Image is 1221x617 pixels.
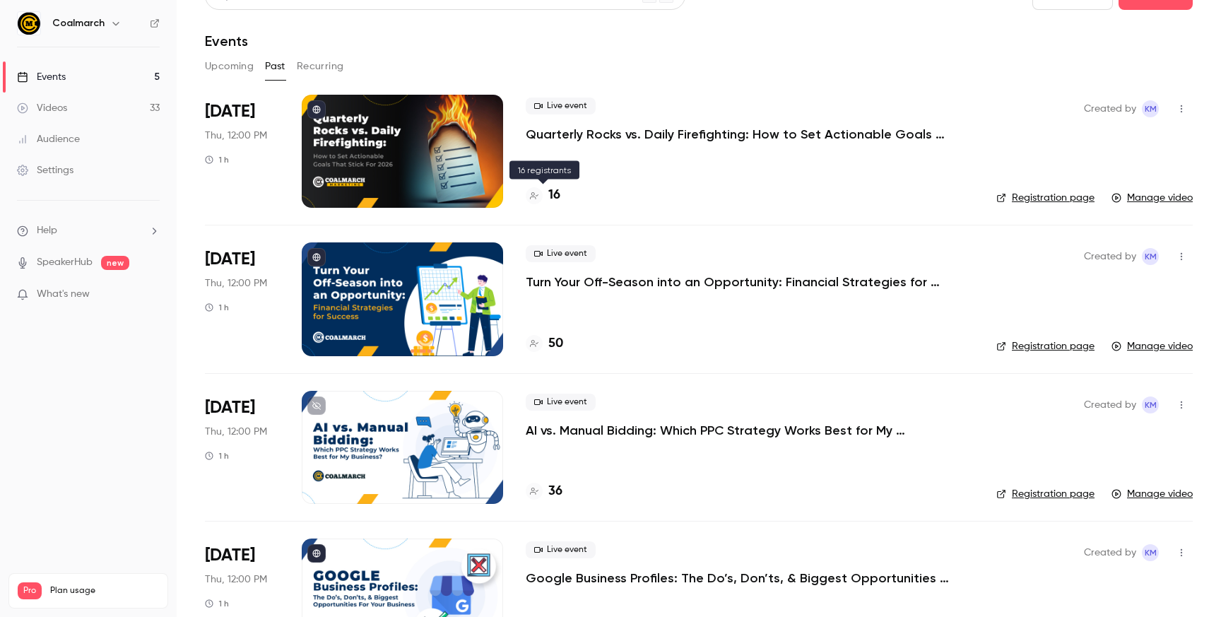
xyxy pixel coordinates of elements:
[1145,544,1157,561] span: KM
[205,276,267,290] span: Thu, 12:00 PM
[143,288,160,301] iframe: Noticeable Trigger
[526,245,596,262] span: Live event
[1142,248,1159,265] span: Katie McCaskill
[37,287,90,302] span: What's new
[297,55,344,78] button: Recurring
[205,100,255,123] span: [DATE]
[17,70,66,84] div: Events
[1142,100,1159,117] span: Katie McCaskill
[526,541,596,558] span: Live event
[1084,396,1136,413] span: Created by
[52,16,105,30] h6: Coalmarch
[205,425,267,439] span: Thu, 12:00 PM
[37,255,93,270] a: SpeakerHub
[526,274,950,290] a: Turn Your Off-Season into an Opportunity: Financial Strategies for Success
[1084,100,1136,117] span: Created by
[17,223,160,238] li: help-dropdown-opener
[205,95,279,208] div: Sep 18 Thu, 12:00 PM (America/New York)
[526,570,950,587] a: Google Business Profiles: The Do’s, Don’ts, & Biggest Opportunities For Your Business
[526,334,563,353] a: 50
[1111,191,1193,205] a: Manage video
[37,223,57,238] span: Help
[526,394,596,411] span: Live event
[205,544,255,567] span: [DATE]
[205,248,255,271] span: [DATE]
[205,396,255,419] span: [DATE]
[205,598,229,609] div: 1 h
[996,191,1095,205] a: Registration page
[1145,100,1157,117] span: KM
[526,98,596,114] span: Live event
[205,33,248,49] h1: Events
[1111,487,1193,501] a: Manage video
[205,129,267,143] span: Thu, 12:00 PM
[265,55,285,78] button: Past
[1142,544,1159,561] span: Katie McCaskill
[1142,396,1159,413] span: Katie McCaskill
[1084,544,1136,561] span: Created by
[18,582,42,599] span: Pro
[548,334,563,353] h4: 50
[1084,248,1136,265] span: Created by
[996,487,1095,501] a: Registration page
[205,302,229,313] div: 1 h
[205,154,229,165] div: 1 h
[526,482,562,501] a: 36
[17,132,80,146] div: Audience
[548,482,562,501] h4: 36
[548,186,560,205] h4: 16
[996,339,1095,353] a: Registration page
[50,585,159,597] span: Plan usage
[1145,396,1157,413] span: KM
[526,422,950,439] a: AI vs. Manual Bidding: Which PPC Strategy Works Best for My Business?
[18,12,40,35] img: Coalmarch
[205,55,254,78] button: Upcoming
[205,242,279,355] div: Aug 21 Thu, 12:00 PM (America/New York)
[101,256,129,270] span: new
[205,572,267,587] span: Thu, 12:00 PM
[205,391,279,504] div: Aug 7 Thu, 12:00 PM (America/New York)
[1145,248,1157,265] span: KM
[17,101,67,115] div: Videos
[205,450,229,462] div: 1 h
[526,186,560,205] a: 16
[17,163,73,177] div: Settings
[1111,339,1193,353] a: Manage video
[526,126,950,143] a: Quarterly Rocks vs. Daily Firefighting: How to Set Actionable Goals That Stick For 2026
